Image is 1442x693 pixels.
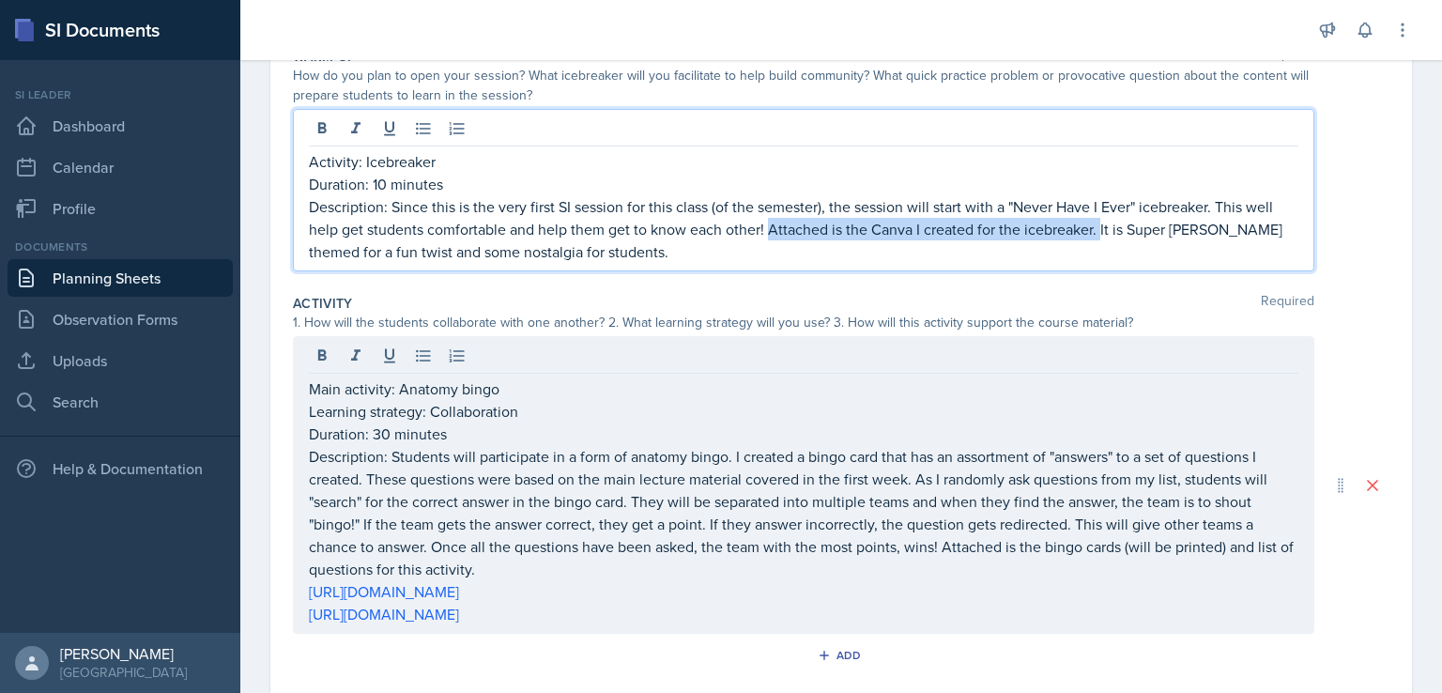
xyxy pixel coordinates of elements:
div: Si leader [8,86,233,103]
p: Description: Since this is the very first SI session for this class (of the semester), the sessio... [309,195,1298,263]
a: Search [8,383,233,421]
a: Dashboard [8,107,233,145]
p: Duration: 30 minutes [309,423,1298,445]
p: Activity: Icebreaker [309,150,1298,173]
button: Add [811,641,872,670]
a: Uploads [8,342,233,379]
a: Planning Sheets [8,259,233,297]
a: [URL][DOMAIN_NAME] [309,581,459,602]
div: Add [821,648,862,663]
div: Help & Documentation [8,450,233,487]
div: How do you plan to open your session? What icebreaker will you facilitate to help build community... [293,66,1314,105]
p: Description: Students will participate in a form of anatomy bingo. I created a bingo card that ha... [309,445,1298,580]
div: [GEOGRAPHIC_DATA] [60,663,187,682]
p: Learning strategy: Collaboration [309,400,1298,423]
div: 1. How will the students collaborate with one another? 2. What learning strategy will you use? 3.... [293,313,1314,332]
span: Required [1261,294,1314,313]
a: Calendar [8,148,233,186]
div: Documents [8,239,233,255]
p: Main activity: Anatomy bingo [309,377,1298,400]
a: Profile [8,190,233,227]
label: Activity [293,294,353,313]
div: [PERSON_NAME] [60,644,187,663]
a: [URL][DOMAIN_NAME] [309,604,459,624]
p: Duration: 10 minutes [309,173,1298,195]
a: Observation Forms [8,300,233,338]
